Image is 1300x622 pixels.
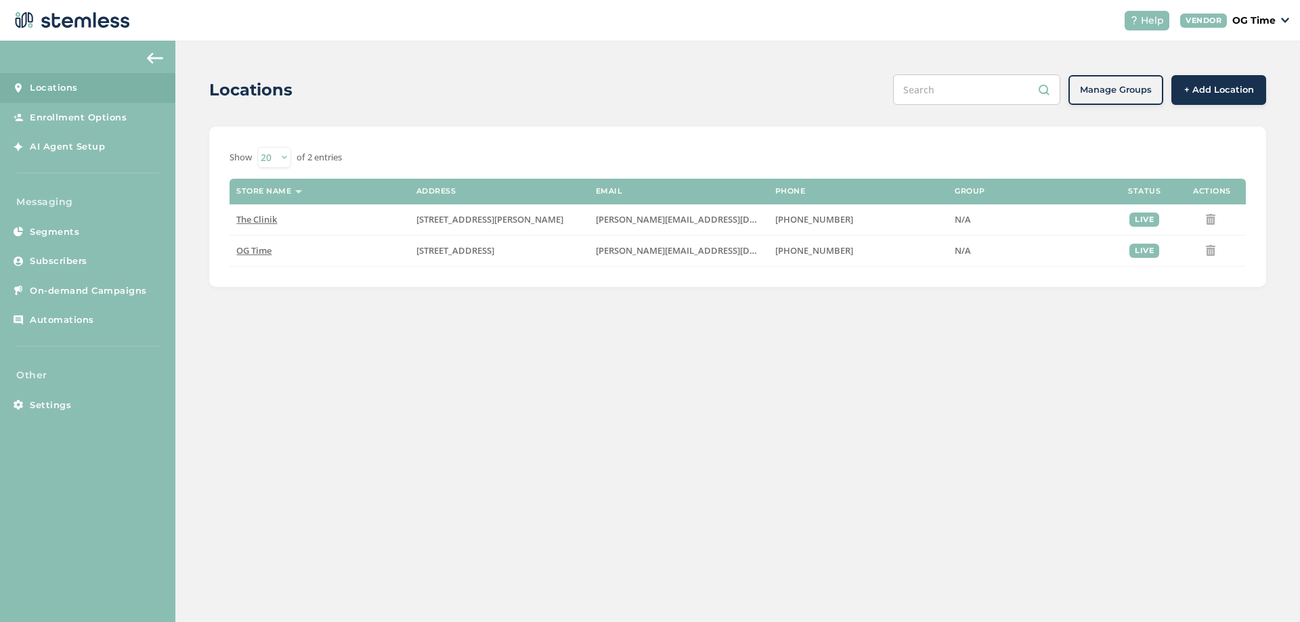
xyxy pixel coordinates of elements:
label: Status [1128,187,1161,196]
div: live [1129,244,1159,258]
span: [PERSON_NAME][EMAIL_ADDRESS][DOMAIN_NAME] [596,244,812,257]
label: The Clinik [236,214,402,225]
input: Search [893,74,1060,105]
span: Automations [30,313,94,327]
label: Show [230,151,252,164]
label: Email [596,187,623,196]
span: Help [1141,14,1164,28]
span: Segments [30,225,79,239]
span: Enrollment Options [30,111,127,125]
label: joshl@shhdistro.com [596,245,762,257]
img: logo-dark-0685b13c.svg [11,7,130,34]
span: OG Time [236,244,272,257]
label: Phone [775,187,806,196]
span: + Add Location [1184,83,1254,97]
h2: Locations [209,78,292,102]
span: Subscribers [30,254,87,268]
label: (818) 860-4420 [775,214,941,225]
img: icon-help-white-03924b79.svg [1130,16,1138,24]
img: icon_down-arrow-small-66adaf34.svg [1281,18,1289,23]
p: OG Time [1232,14,1276,28]
label: OG Time [236,245,402,257]
label: N/A [955,245,1104,257]
div: live [1129,213,1159,227]
span: Locations [30,81,78,95]
span: The Clinik [236,213,277,225]
iframe: Chat Widget [1232,557,1300,622]
span: [STREET_ADDRESS] [416,244,494,257]
span: [PERSON_NAME][EMAIL_ADDRESS][DOMAIN_NAME] [596,213,812,225]
label: Group [955,187,985,196]
span: On-demand Campaigns [30,284,147,298]
span: [STREET_ADDRESS][PERSON_NAME] [416,213,563,225]
span: [PHONE_NUMBER] [775,244,853,257]
span: Manage Groups [1080,83,1152,97]
button: + Add Location [1171,75,1266,105]
img: icon-arrow-back-accent-c549486e.svg [147,53,163,64]
label: joshl@shhdistro.com [596,214,762,225]
label: of 2 entries [297,151,342,164]
span: AI Agent Setup [30,140,105,154]
th: Actions [1178,179,1246,204]
span: [PHONE_NUMBER] [775,213,853,225]
label: Store name [236,187,291,196]
label: 11605 Valley Boulevard [416,245,582,257]
label: (818) 860-4420 [775,245,941,257]
img: icon-sort-1e1d7615.svg [295,190,302,194]
label: 20447 Nordhoff Street [416,214,582,225]
span: Settings [30,399,71,412]
label: N/A [955,214,1104,225]
button: Manage Groups [1068,75,1163,105]
label: Address [416,187,456,196]
div: VENDOR [1180,14,1227,28]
